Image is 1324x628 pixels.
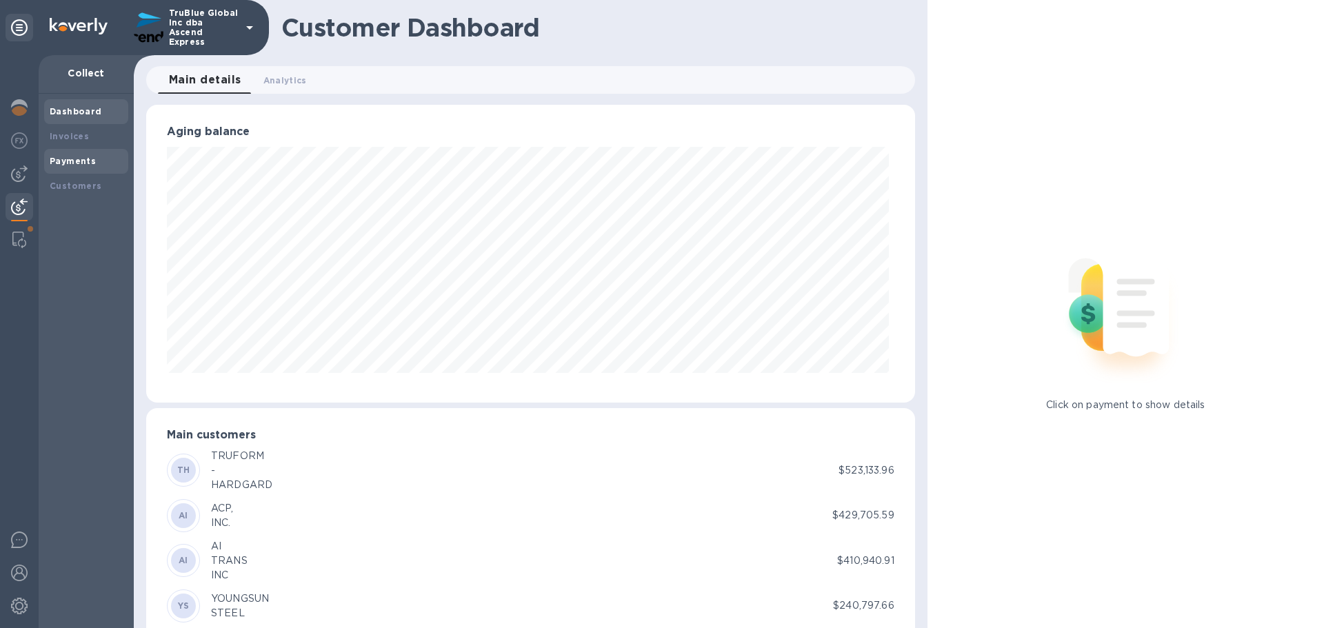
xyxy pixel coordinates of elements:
b: Dashboard [50,106,102,117]
p: $410,940.91 [837,554,894,568]
div: Unpin categories [6,14,33,41]
div: STEEL [211,606,269,620]
b: Customers [50,181,102,191]
div: HARDGARD [211,478,272,492]
span: Main details [169,70,241,90]
div: INC [211,568,248,583]
img: Logo [50,18,108,34]
div: TRUFORM [211,449,272,463]
div: ACP, [211,501,234,516]
p: $429,705.59 [832,508,894,523]
h1: Customer Dashboard [281,13,905,42]
b: YS [178,600,190,611]
b: AI [179,510,188,520]
img: Foreign exchange [11,132,28,149]
b: TH [177,465,190,475]
span: Analytics [263,73,307,88]
div: - [211,463,272,478]
h3: Main customers [167,429,894,442]
div: AI [211,539,248,554]
div: TRANS [211,554,248,568]
b: AI [179,555,188,565]
p: $523,133.96 [839,463,894,478]
b: Invoices [50,131,89,141]
b: Payments [50,156,96,166]
div: INC. [211,516,234,530]
p: Collect [50,66,123,80]
div: YOUNGSUN [211,591,269,606]
h3: Aging balance [167,125,894,139]
p: $240,797.66 [833,598,894,613]
p: Click on payment to show details [1046,398,1205,412]
p: TruBlue Global Inc dba Ascend Express [169,8,238,47]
